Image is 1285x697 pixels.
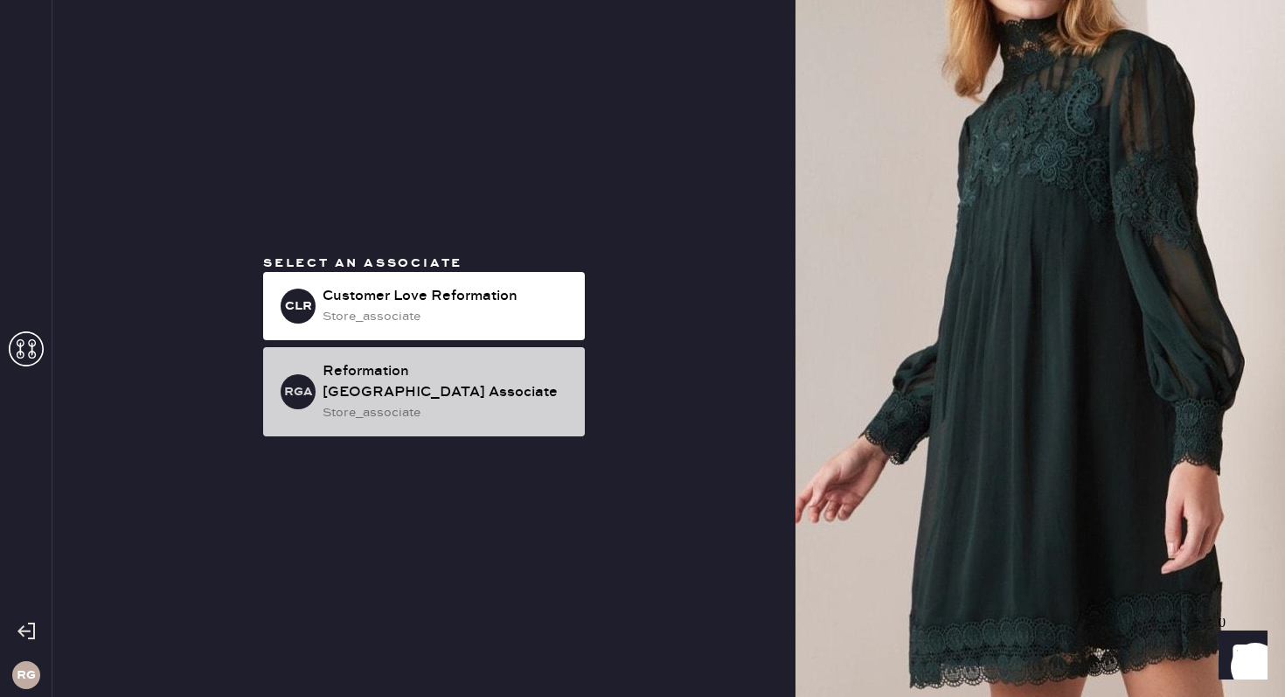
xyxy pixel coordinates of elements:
h3: RG [17,669,36,681]
div: store_associate [323,307,571,326]
span: Select an associate [263,255,462,271]
div: store_associate [323,403,571,422]
h3: RGA [284,386,313,398]
div: Reformation [GEOGRAPHIC_DATA] Associate [323,361,571,403]
iframe: Front Chat [1202,618,1277,694]
h3: CLR [285,300,312,312]
div: Customer Love Reformation [323,286,571,307]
